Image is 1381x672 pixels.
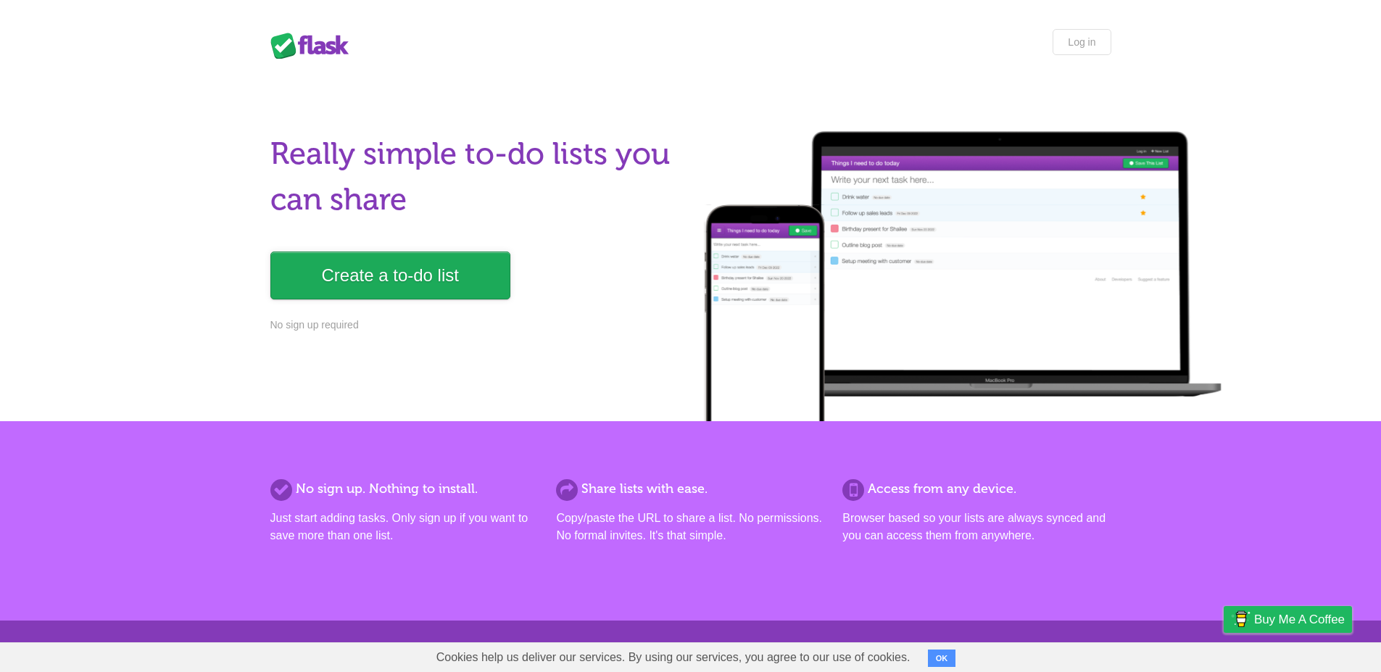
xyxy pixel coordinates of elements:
div: Flask Lists [270,33,357,59]
h2: Share lists with ease. [556,479,824,499]
p: Copy/paste the URL to share a list. No permissions. No formal invites. It's that simple. [556,510,824,544]
img: Buy me a coffee [1231,607,1251,631]
a: Create a to-do list [270,252,510,299]
a: Log in [1053,29,1111,55]
button: OK [928,650,956,667]
h2: No sign up. Nothing to install. [270,479,539,499]
p: No sign up required [270,318,682,333]
h2: Access from any device. [842,479,1111,499]
p: Browser based so your lists are always synced and you can access them from anywhere. [842,510,1111,544]
span: Buy me a coffee [1254,607,1345,632]
span: Cookies help us deliver our services. By using our services, you agree to our use of cookies. [422,643,925,672]
a: Buy me a coffee [1224,606,1352,633]
h1: Really simple to-do lists you can share [270,131,682,223]
p: Just start adding tasks. Only sign up if you want to save more than one list. [270,510,539,544]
